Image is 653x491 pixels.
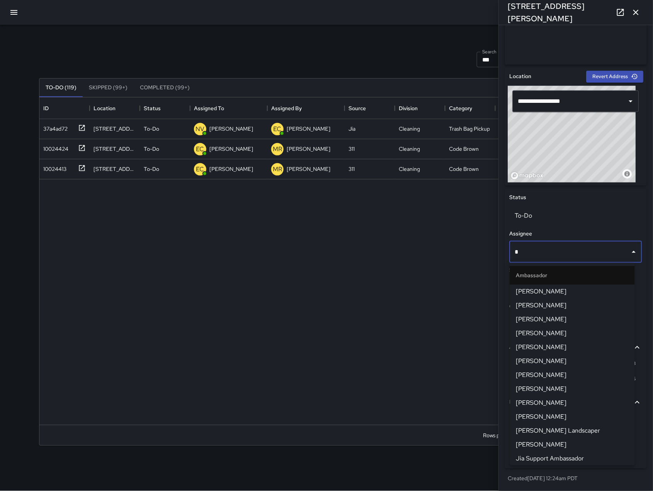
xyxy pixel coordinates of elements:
[144,97,161,119] div: Status
[40,142,68,153] div: 10024424
[516,287,629,296] span: [PERSON_NAME]
[271,97,302,119] div: Assigned By
[510,266,635,285] li: Ambassador
[144,145,159,153] p: To-Do
[516,329,629,338] span: [PERSON_NAME]
[445,97,495,119] div: Category
[516,315,629,324] span: [PERSON_NAME]
[273,165,282,174] p: MR
[209,145,253,153] p: [PERSON_NAME]
[287,125,330,133] p: [PERSON_NAME]
[516,426,629,435] span: [PERSON_NAME] Landscaper
[399,165,420,173] div: Cleaning
[274,124,282,134] p: EC
[209,165,253,173] p: [PERSON_NAME]
[94,125,136,133] div: 712 Tehama Street
[516,440,629,449] span: [PERSON_NAME]
[190,97,267,119] div: Assigned To
[395,97,445,119] div: Division
[399,97,418,119] div: Division
[83,78,134,97] button: Skipped (99+)
[94,97,116,119] div: Location
[90,97,140,119] div: Location
[40,122,68,133] div: 37a4ad72
[449,97,472,119] div: Category
[39,97,90,119] div: ID
[140,97,190,119] div: Status
[287,165,330,173] p: [PERSON_NAME]
[39,78,83,97] button: To-Do (119)
[144,125,159,133] p: To-Do
[144,165,159,173] p: To-Do
[209,125,253,133] p: [PERSON_NAME]
[349,97,366,119] div: Source
[449,125,490,133] div: Trash Bag Pickup
[399,125,420,133] div: Cleaning
[349,145,355,153] div: 311
[194,97,224,119] div: Assigned To
[516,370,629,380] span: [PERSON_NAME]
[449,165,479,173] div: Code Brown
[94,165,136,173] div: 775 Minna Street
[287,145,330,153] p: [PERSON_NAME]
[345,97,395,119] div: Source
[40,162,66,173] div: 10024413
[516,301,629,310] span: [PERSON_NAME]
[134,78,196,97] button: Completed (99+)
[349,125,355,133] div: Jia
[516,356,629,366] span: [PERSON_NAME]
[516,454,629,463] span: Jia Support Ambassador
[482,48,497,55] label: Search
[267,97,345,119] div: Assigned By
[349,165,355,173] div: 311
[43,97,49,119] div: ID
[399,145,420,153] div: Cleaning
[449,145,479,153] div: Code Brown
[516,343,629,352] span: [PERSON_NAME]
[196,124,205,134] p: NV
[516,412,629,421] span: [PERSON_NAME]
[516,384,629,394] span: [PERSON_NAME]
[94,145,136,153] div: 1266 Howard Street
[516,398,629,407] span: [PERSON_NAME]
[273,145,282,154] p: MR
[483,431,520,439] p: Rows per page:
[196,165,204,174] p: EC
[196,145,204,154] p: EC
